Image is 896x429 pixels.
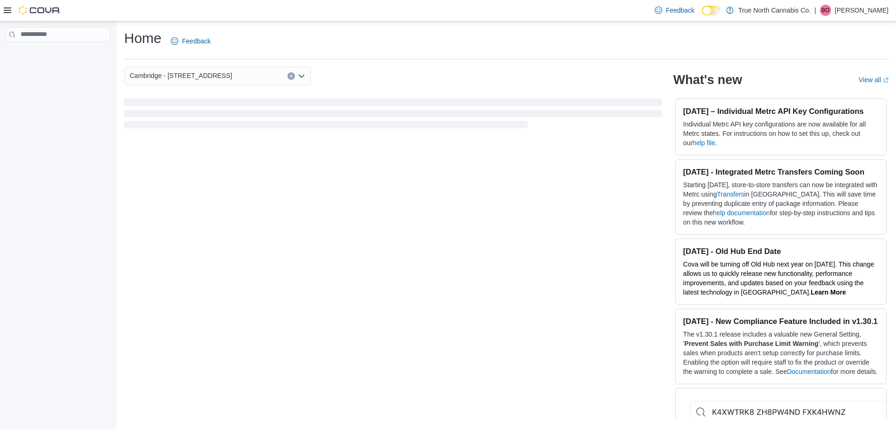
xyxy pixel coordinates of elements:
span: Dark Mode [702,15,702,16]
h1: Home [124,29,161,48]
button: Clear input [287,72,295,80]
button: Open list of options [298,72,305,80]
img: Cova [19,6,61,15]
h2: What's new [673,72,742,87]
strong: Prevent Sales with Purchase Limit Warning [685,340,819,347]
p: The v1.30.1 release includes a valuable new General Setting, ' ', which prevents sales when produ... [683,330,879,376]
a: Feedback [167,32,214,50]
span: BO [821,5,829,16]
a: Transfers [717,190,744,198]
a: help file [693,139,715,147]
span: Cova will be turning off Old Hub next year on [DATE]. This change allows us to quickly release ne... [683,260,874,296]
h3: [DATE] - Old Hub End Date [683,246,879,256]
input: Dark Mode [702,6,721,15]
a: Documentation [787,368,831,375]
p: Starting [DATE], store-to-store transfers can now be integrated with Metrc using in [GEOGRAPHIC_D... [683,180,879,227]
h3: [DATE] - New Compliance Feature Included in v1.30.1 [683,316,879,326]
span: Feedback [666,6,694,15]
a: Learn More [811,288,846,296]
span: Feedback [182,36,210,46]
div: Ben O'Brien [820,5,831,16]
a: Feedback [651,1,698,20]
a: help documentation [713,209,770,217]
nav: Complex example [6,44,110,66]
h3: [DATE] - Integrated Metrc Transfers Coming Soon [683,167,879,176]
span: Cambridge - [STREET_ADDRESS] [130,70,232,81]
p: | [814,5,816,16]
svg: External link [883,77,889,83]
p: True North Cannabis Co. [738,5,811,16]
a: View allExternal link [859,76,889,84]
span: Loading [124,100,662,130]
p: Individual Metrc API key configurations are now available for all Metrc states. For instructions ... [683,120,879,148]
h3: [DATE] – Individual Metrc API Key Configurations [683,106,879,116]
p: [PERSON_NAME] [835,5,889,16]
